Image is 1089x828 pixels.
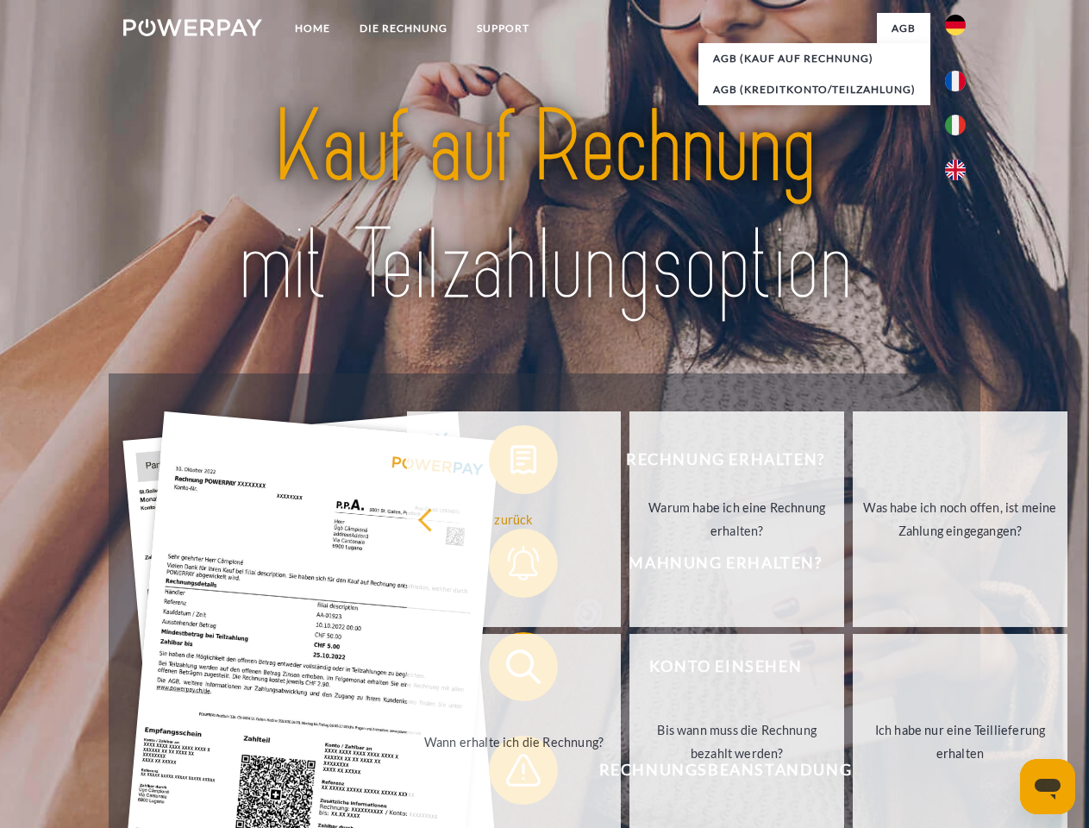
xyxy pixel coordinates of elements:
[1020,759,1075,814] iframe: Schaltfläche zum Öffnen des Messaging-Fensters
[417,730,611,753] div: Wann erhalte ich die Rechnung?
[417,507,611,530] div: zurück
[945,115,966,135] img: it
[462,13,544,44] a: SUPPORT
[853,411,1067,627] a: Was habe ich noch offen, ist meine Zahlung eingegangen?
[863,718,1057,765] div: Ich habe nur eine Teillieferung erhalten
[863,496,1057,543] div: Was habe ich noch offen, ist meine Zahlung eingegangen?
[945,71,966,91] img: fr
[698,43,930,74] a: AGB (Kauf auf Rechnung)
[945,15,966,35] img: de
[165,83,924,330] img: title-powerpay_de.svg
[877,13,930,44] a: agb
[945,160,966,180] img: en
[345,13,462,44] a: DIE RECHNUNG
[640,718,834,765] div: Bis wann muss die Rechnung bezahlt werden?
[698,74,930,105] a: AGB (Kreditkonto/Teilzahlung)
[280,13,345,44] a: Home
[123,19,262,36] img: logo-powerpay-white.svg
[640,496,834,543] div: Warum habe ich eine Rechnung erhalten?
